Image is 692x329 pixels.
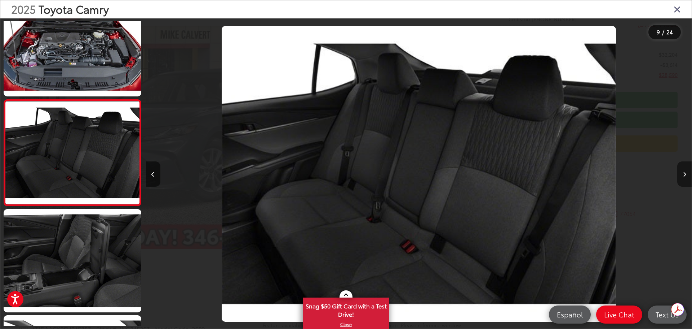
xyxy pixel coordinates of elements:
[596,306,642,324] a: Live Chat
[661,30,665,35] span: /
[648,306,687,324] a: Text Us
[11,1,36,17] span: 2025
[146,161,160,187] button: Previous image
[666,28,673,36] span: 24
[677,161,692,187] button: Next image
[2,208,142,313] img: 2025 Toyota Camry LE
[600,310,638,319] span: Live Chat
[4,101,141,204] img: 2025 Toyota Camry LE
[549,306,591,324] a: Español
[652,310,682,319] span: Text Us
[39,1,109,17] span: Toyota Camry
[657,28,660,36] span: 9
[146,26,692,322] div: 2025 Toyota Camry LE 8
[674,4,681,14] i: Close gallery
[222,26,616,322] img: 2025 Toyota Camry LE
[303,298,389,320] span: Snag $50 Gift Card with a Test Drive!
[553,310,586,319] span: Español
